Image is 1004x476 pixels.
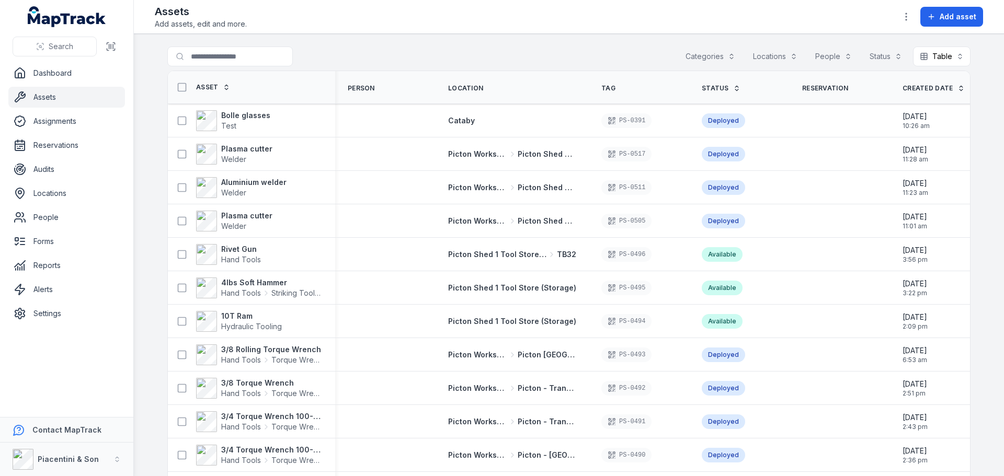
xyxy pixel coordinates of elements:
[702,84,740,92] a: Status
[448,149,576,159] a: Picton Workshops & BaysPicton Shed 2 Fabrication Shop
[8,303,125,324] a: Settings
[903,423,928,431] span: 2:43 pm
[221,322,282,331] span: Hydraulic Tooling
[903,84,953,92] span: Created Date
[221,455,261,466] span: Hand Tools
[271,422,323,432] span: Torque Wrench
[196,211,272,231] a: Plasma cutterWelder
[221,378,323,388] strong: 3/8 Torque Wrench
[702,414,745,429] div: Deployed
[518,149,577,159] span: Picton Shed 2 Fabrication Shop
[903,145,928,164] time: 20/08/2025, 11:28:58 am
[271,455,323,466] span: Torque Wrench
[702,147,745,161] div: Deployed
[903,212,927,222] span: [DATE]
[903,322,928,331] span: 2:09 pm
[221,177,287,188] strong: Aluminium welder
[601,113,652,128] div: PS-0391
[702,214,745,228] div: Deployed
[903,379,927,389] span: [DATE]
[746,47,804,66] button: Locations
[196,445,323,466] a: 3/4 Torque Wrench 100-600 ft/lbs 447Hand ToolsTorque Wrench
[221,422,261,432] span: Hand Tools
[448,450,507,460] span: Picton Workshops & Bays
[196,144,272,165] a: Plasma cutterWelder
[601,448,652,462] div: PS-0490
[448,116,475,125] span: Cataby
[903,289,927,297] span: 3:22 pm
[903,122,930,130] span: 10:26 am
[448,283,576,293] a: Picton Shed 1 Tool Store (Storage)
[38,455,99,463] strong: Piacentini & Son
[903,245,928,264] time: 19/08/2025, 3:56:18 pm
[903,278,927,297] time: 18/08/2025, 3:22:55 pm
[448,149,507,159] span: Picton Workshops & Bays
[518,350,577,360] span: Picton [GEOGRAPHIC_DATA]
[196,244,261,265] a: Rivet GunHand Tools
[8,255,125,276] a: Reports
[702,113,745,128] div: Deployed
[448,115,475,126] a: Cataby
[702,84,729,92] span: Status
[903,379,927,398] time: 15/08/2025, 2:51:47 pm
[448,249,546,260] span: Picton Shed 1 Tool Store (Storage)
[196,110,270,131] a: Bolle glassesTest
[518,416,577,427] span: Picton - Transmission Bay
[903,345,927,356] span: [DATE]
[196,83,230,91] a: Asset
[448,216,507,226] span: Picton Workshops & Bays
[601,147,652,161] div: PS-0517
[903,84,965,92] a: Created Date
[221,110,270,121] strong: Bolle glasses
[702,347,745,362] div: Deployed
[903,222,927,230] span: 11:01 am
[221,155,246,164] span: Welder
[518,216,577,226] span: Picton Shed 2 Fabrication Shop
[448,317,576,326] span: Picton Shed 1 Tool Store (Storage)
[8,111,125,132] a: Assignments
[28,6,106,27] a: MapTrack
[49,41,73,52] span: Search
[601,281,652,295] div: PS-0495
[518,182,577,193] span: Picton Shed 2 Fabrication Shop
[8,135,125,156] a: Reservations
[679,47,742,66] button: Categories
[903,212,927,230] time: 20/08/2025, 11:01:51 am
[601,214,652,228] div: PS-0505
[601,84,615,92] span: Tag
[903,145,928,155] span: [DATE]
[271,388,323,399] span: Torque Wrench
[13,37,97,56] button: Search
[808,47,859,66] button: People
[702,180,745,195] div: Deployed
[903,389,927,398] span: 2:51 pm
[196,344,323,365] a: 3/8 Rolling Torque WrenchHand ToolsTorque Wrench
[702,381,745,396] div: Deployed
[903,456,928,465] span: 2:36 pm
[448,216,576,226] a: Picton Workshops & BaysPicton Shed 2 Fabrication Shop
[8,279,125,300] a: Alerts
[903,345,927,364] time: 16/08/2025, 6:53:26 am
[903,245,928,256] span: [DATE]
[518,383,577,393] span: Picton - Transmission Bay
[196,411,323,432] a: 3/4 Torque Wrench 100-600 ft/lbs 0320601267Hand ToolsTorque Wrench
[903,111,930,130] time: 21/08/2025, 10:26:33 am
[940,11,976,22] span: Add asset
[221,121,236,130] span: Test
[903,278,927,289] span: [DATE]
[601,314,652,329] div: PS-0494
[601,347,652,362] div: PS-0493
[196,378,323,399] a: 3/8 Torque WrenchHand ToolsTorque Wrench
[448,350,576,360] a: Picton Workshops & BaysPicton [GEOGRAPHIC_DATA]
[221,244,261,254] strong: Rivet Gun
[903,155,928,164] span: 11:28 am
[8,231,125,252] a: Forms
[221,445,323,455] strong: 3/4 Torque Wrench 100-600 ft/lbs 447
[702,247,743,262] div: Available
[221,211,272,221] strong: Plasma cutter
[155,19,247,29] span: Add assets, edit and more.
[903,412,928,431] time: 15/08/2025, 2:43:45 pm
[348,84,375,92] span: Person
[8,63,125,84] a: Dashboard
[448,350,507,360] span: Picton Workshops & Bays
